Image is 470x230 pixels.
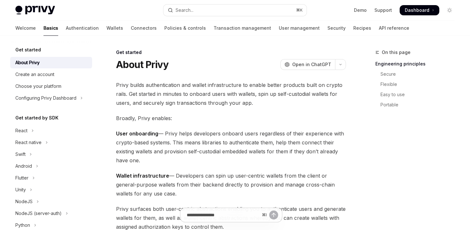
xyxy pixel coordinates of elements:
[15,6,55,15] img: light logo
[15,46,41,54] h5: Get started
[279,20,320,36] a: User management
[116,80,346,107] span: Privy builds authentication and wallet infrastructure to enable better products built on crypto r...
[10,69,92,80] a: Create an account
[374,7,392,13] a: Support
[10,125,92,136] button: Toggle React section
[131,20,157,36] a: Connectors
[10,137,92,148] button: Toggle React native section
[353,20,371,36] a: Recipes
[375,59,460,69] a: Engineering principles
[15,186,26,194] div: Unity
[15,221,30,229] div: Python
[164,20,206,36] a: Policies & controls
[10,57,92,68] a: About Privy
[15,198,33,205] div: NodeJS
[375,79,460,89] a: Flexible
[116,129,346,165] span: — Privy helps developers onboard users regardless of their experience with crypto-based systems. ...
[382,49,411,56] span: On this page
[354,7,367,13] a: Demo
[15,114,59,122] h5: Get started by SDK
[116,130,158,137] strong: User onboarding
[15,59,40,66] div: About Privy
[214,20,271,36] a: Transaction management
[43,20,58,36] a: Basics
[10,160,92,172] button: Toggle Android section
[15,174,28,182] div: Flutter
[176,6,193,14] div: Search...
[116,171,346,198] span: — Developers can spin up user-centric wallets from the client or general-purpose wallets from the...
[10,92,92,104] button: Toggle Configuring Privy Dashboard section
[10,80,92,92] a: Choose your platform
[15,210,62,217] div: NodeJS (server-auth)
[296,8,303,13] span: ⌘ K
[15,139,42,146] div: React native
[444,5,455,15] button: Toggle dark mode
[187,208,259,222] input: Ask a question...
[280,59,335,70] button: Open in ChatGPT
[116,49,346,56] div: Get started
[66,20,99,36] a: Authentication
[10,208,92,219] button: Toggle NodeJS (server-auth) section
[116,172,169,179] strong: Wallet infrastructure
[15,20,36,36] a: Welcome
[10,149,92,160] button: Toggle Swift section
[10,184,92,195] button: Toggle Unity section
[379,20,409,36] a: API reference
[327,20,346,36] a: Security
[15,94,76,102] div: Configuring Privy Dashboard
[163,4,306,16] button: Open search
[269,211,278,219] button: Send message
[15,162,32,170] div: Android
[10,172,92,184] button: Toggle Flutter section
[375,69,460,79] a: Secure
[375,100,460,110] a: Portable
[400,5,439,15] a: Dashboard
[15,127,27,134] div: React
[15,71,54,78] div: Create an account
[116,114,346,123] span: Broadly, Privy enables:
[106,20,123,36] a: Wallets
[292,61,331,68] span: Open in ChatGPT
[15,150,26,158] div: Swift
[405,7,429,13] span: Dashboard
[375,89,460,100] a: Easy to use
[116,59,168,70] h1: About Privy
[10,196,92,207] button: Toggle NodeJS section
[15,82,61,90] div: Choose your platform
